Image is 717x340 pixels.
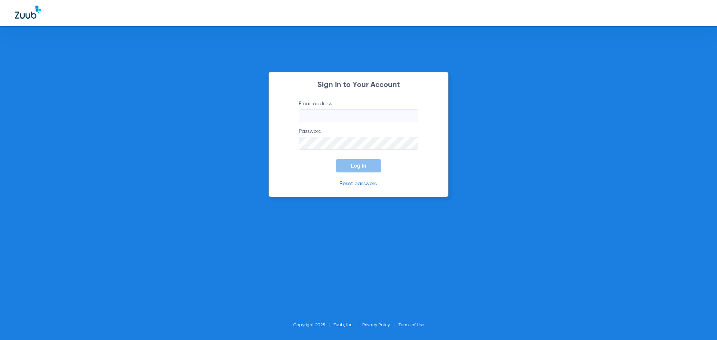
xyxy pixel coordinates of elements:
li: Zuub, Inc. [333,321,362,329]
span: Log In [351,163,366,169]
input: Email address [299,109,418,122]
a: Terms of Use [398,323,424,327]
h2: Sign In to Your Account [288,81,429,89]
input: Password [299,137,418,150]
button: Log In [336,159,381,172]
a: Reset password [339,181,378,186]
label: Email address [299,100,418,122]
li: Copyright 2025 [293,321,333,329]
img: Zuub Logo [15,6,41,19]
a: Privacy Policy [362,323,390,327]
label: Password [299,128,418,150]
iframe: Chat Widget [550,40,717,340]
